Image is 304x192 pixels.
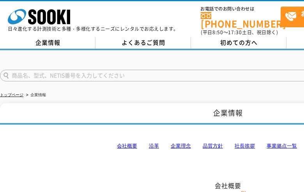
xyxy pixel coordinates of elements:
[149,143,159,149] a: 沿革
[117,143,137,149] a: 会社概要
[201,29,278,36] span: (平日 ～ 土日、祝日除く)
[171,143,191,149] a: 企業理念
[235,143,255,149] a: 社長挨拶
[220,38,258,47] span: 初めての方へ
[228,29,242,36] span: 17:30
[25,91,46,99] li: 企業情報
[8,26,179,31] p: 日々進化する計測技術と多種・多様化するニーズにレンタルでお応えします。
[201,7,281,11] span: お電話でのお問い合わせは
[201,12,281,28] a: [PHONE_NUMBER]
[203,143,223,149] a: 品質方針
[191,37,286,49] a: 初めての方へ
[95,37,191,49] a: よくあるご質問
[212,29,223,36] span: 8:50
[267,143,297,149] a: 事業拠点一覧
